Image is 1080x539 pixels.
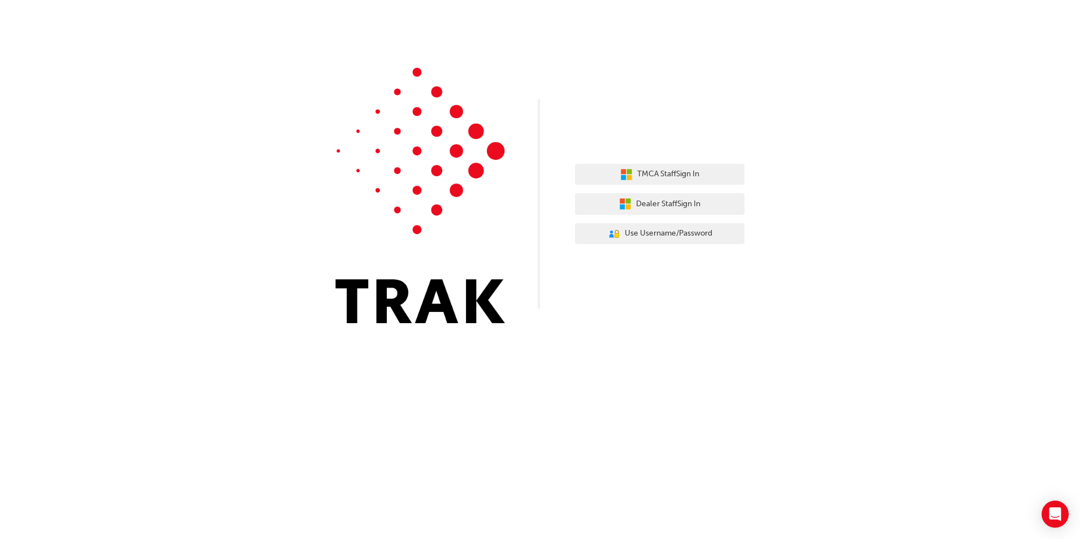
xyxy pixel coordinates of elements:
span: Use Username/Password [625,227,712,240]
div: Open Intercom Messenger [1042,501,1069,528]
span: Dealer Staff Sign In [636,198,700,211]
button: TMCA StaffSign In [575,164,744,185]
span: TMCA Staff Sign In [637,168,699,181]
img: Trak [336,68,505,323]
button: Use Username/Password [575,223,744,245]
button: Dealer StaffSign In [575,193,744,215]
